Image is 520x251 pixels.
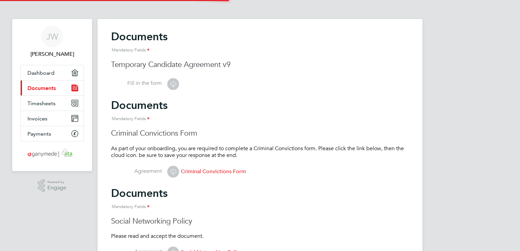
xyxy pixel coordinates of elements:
a: Payments [21,126,84,141]
h3: Criminal Convictions Form [111,129,409,138]
a: Go to home page [20,148,84,159]
span: Invoices [27,115,47,122]
img: ganymedesolutions-logo-retina.png [26,148,79,159]
span: Criminal Convictions Form [167,168,246,175]
a: Dashboard [21,65,84,80]
label: Fill in the form [111,80,162,87]
span: Documents [27,85,56,91]
div: Mandatory Fields [111,112,409,126]
div: Mandatory Fields [111,43,409,57]
span: Jacky Wilks [20,50,84,58]
h2: Documents [111,98,409,126]
span: Timesheets [27,100,56,107]
h2: Documents [111,186,409,214]
h2: Documents [111,30,409,57]
p: As part of your onboarding, you are required to complete a Criminal Convictions form. Please clic... [111,145,409,159]
span: JW [46,32,58,41]
span: Powered by [47,179,66,185]
div: Mandatory Fields [111,200,409,214]
h3: Temporary Candidate Agreement v9 [111,60,409,70]
a: Powered byEngage [38,179,67,192]
label: Agreement [111,168,162,175]
span: Payments [27,131,51,137]
span: Dashboard [27,70,55,76]
nav: Main navigation [12,19,92,171]
h3: Social Networking Policy [111,216,409,226]
a: Timesheets [21,96,84,111]
p: Please read and accept the document. [111,233,409,240]
span: Engage [47,185,66,191]
a: Invoices [21,111,84,126]
a: Documents [21,81,84,95]
a: JW[PERSON_NAME] [20,26,84,58]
